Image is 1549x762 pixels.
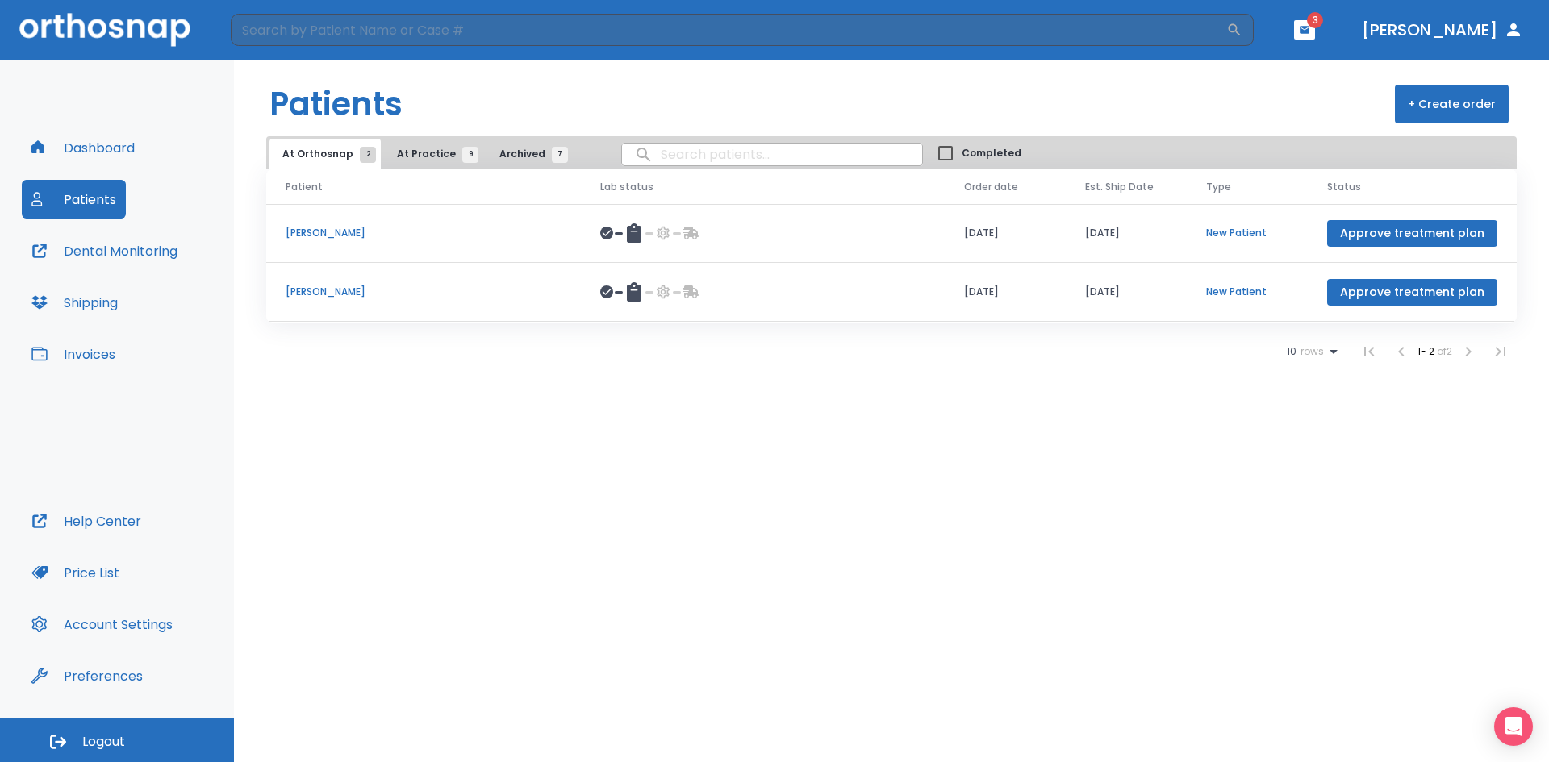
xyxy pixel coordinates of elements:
input: Search by Patient Name or Case # [231,14,1226,46]
button: Invoices [22,335,125,373]
td: [DATE] [1066,263,1187,322]
span: 9 [462,147,478,163]
span: Est. Ship Date [1085,180,1154,194]
span: Lab status [600,180,653,194]
td: [DATE] [945,204,1066,263]
span: Completed [962,146,1021,160]
span: of 2 [1437,344,1452,358]
span: 2 [360,147,376,163]
span: Type [1206,180,1231,194]
button: Help Center [22,502,151,540]
button: Patients [22,180,126,219]
span: 3 [1307,12,1323,28]
span: 10 [1287,346,1296,357]
p: [PERSON_NAME] [286,226,562,240]
p: New Patient [1206,226,1288,240]
span: Logout [82,733,125,751]
button: Preferences [22,656,152,695]
span: Archived [499,147,560,161]
button: Approve treatment plan [1327,220,1497,247]
button: Dashboard [22,128,144,167]
button: Shipping [22,283,127,322]
p: [PERSON_NAME] [286,285,562,299]
div: tabs [269,139,576,169]
td: [DATE] [945,263,1066,322]
span: 1 - 2 [1417,344,1437,358]
button: Account Settings [22,605,182,643]
span: At Orthosnap [282,147,368,161]
p: New Patient [1206,285,1288,299]
input: search [622,139,922,170]
span: Order date [964,180,1018,194]
img: Orthosnap [19,13,190,46]
div: Open Intercom Messenger [1494,707,1533,746]
span: Patient [286,180,323,194]
h1: Patients [269,80,403,128]
span: At Practice [397,147,470,161]
button: Dental Monitoring [22,231,187,270]
button: Price List [22,553,129,592]
span: Status [1327,180,1361,194]
span: rows [1296,346,1324,357]
button: Approve treatment plan [1327,279,1497,306]
span: 7 [552,147,568,163]
button: + Create order [1395,85,1509,123]
button: [PERSON_NAME] [1355,15,1530,44]
td: [DATE] [1066,204,1187,263]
